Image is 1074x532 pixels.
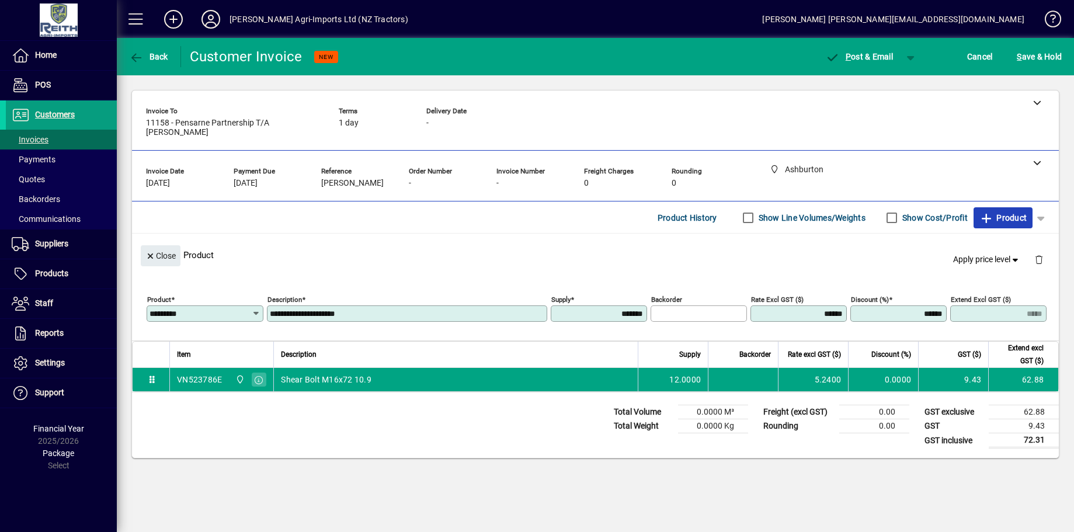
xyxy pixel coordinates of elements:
span: 0 [672,179,676,188]
mat-label: Rate excl GST ($) [751,295,804,304]
span: - [426,119,429,128]
span: Financial Year [33,424,84,433]
span: Item [177,348,191,361]
a: Quotes [6,169,117,189]
span: P [846,52,851,61]
button: Back [126,46,171,67]
span: [DATE] [146,179,170,188]
a: Knowledge Base [1036,2,1059,40]
button: Apply price level [948,249,1026,270]
span: Back [129,52,168,61]
button: Delete [1025,245,1053,273]
span: Customers [35,110,75,119]
span: Settings [35,358,65,367]
a: Suppliers [6,230,117,259]
span: Shear Bolt M16x72 10.9 [281,374,371,385]
app-page-header-button: Back [117,46,181,67]
span: Description [281,348,317,361]
span: 1 day [339,119,359,128]
td: Freight (excl GST) [757,405,839,419]
a: Support [6,378,117,408]
span: Rate excl GST ($) [788,348,841,361]
button: Save & Hold [1014,46,1065,67]
span: NEW [319,53,333,61]
button: Product [974,207,1033,228]
div: Product [132,234,1059,276]
div: 5.2400 [785,374,841,385]
td: Total Volume [608,405,678,419]
span: [PERSON_NAME] [321,179,384,188]
button: Add [155,9,192,30]
td: 0.00 [839,419,909,433]
a: Payments [6,149,117,169]
span: Products [35,269,68,278]
mat-label: Supply [551,295,571,304]
span: Reports [35,328,64,338]
a: Settings [6,349,117,378]
td: GST [919,419,989,433]
td: 62.88 [988,368,1058,391]
span: Backorders [12,194,60,204]
td: 9.43 [918,368,988,391]
span: ost & Email [825,52,893,61]
span: Communications [12,214,81,224]
td: 0.00 [839,405,909,419]
div: Customer Invoice [190,47,303,66]
td: 0.0000 Kg [678,419,748,433]
mat-label: Backorder [651,295,682,304]
td: 0.0000 [848,368,918,391]
span: 0 [584,179,589,188]
span: Quotes [12,175,45,184]
a: POS [6,71,117,100]
div: [PERSON_NAME] Agri-Imports Ltd (NZ Tractors) [230,10,408,29]
span: S [1017,52,1021,61]
a: Backorders [6,189,117,209]
span: Product [979,208,1027,227]
button: Product History [653,207,722,228]
span: Discount (%) [871,348,911,361]
td: 9.43 [989,419,1059,433]
td: GST exclusive [919,405,989,419]
a: Reports [6,319,117,348]
span: 12.0000 [669,374,701,385]
app-page-header-button: Delete [1025,254,1053,265]
mat-label: Product [147,295,171,304]
span: Package [43,448,74,458]
span: Product History [658,208,717,227]
app-page-header-button: Close [138,250,183,260]
button: Close [141,245,180,266]
button: Cancel [964,46,996,67]
a: Invoices [6,130,117,149]
span: Cancel [967,47,993,66]
span: Apply price level [953,253,1021,266]
span: Invoices [12,135,48,144]
mat-label: Extend excl GST ($) [951,295,1011,304]
span: - [409,179,411,188]
button: Profile [192,9,230,30]
span: GST ($) [958,348,981,361]
span: Close [145,246,176,266]
span: Staff [35,298,53,308]
span: Payments [12,155,55,164]
div: VN523786E [177,374,222,385]
span: Ashburton [232,373,246,386]
button: Post & Email [819,46,899,67]
span: [DATE] [234,179,258,188]
span: Home [35,50,57,60]
span: Backorder [739,348,771,361]
td: Total Weight [608,419,678,433]
span: - [496,179,499,188]
span: Suppliers [35,239,68,248]
a: Staff [6,289,117,318]
div: [PERSON_NAME] [PERSON_NAME][EMAIL_ADDRESS][DOMAIN_NAME] [762,10,1024,29]
a: Home [6,41,117,70]
a: Products [6,259,117,288]
label: Show Line Volumes/Weights [756,212,866,224]
span: 11158 - Pensarne Partnership T/A [PERSON_NAME] [146,119,321,137]
mat-label: Discount (%) [851,295,889,304]
label: Show Cost/Profit [900,212,968,224]
span: ave & Hold [1017,47,1062,66]
mat-label: Description [267,295,302,304]
td: 72.31 [989,433,1059,448]
span: Supply [679,348,701,361]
